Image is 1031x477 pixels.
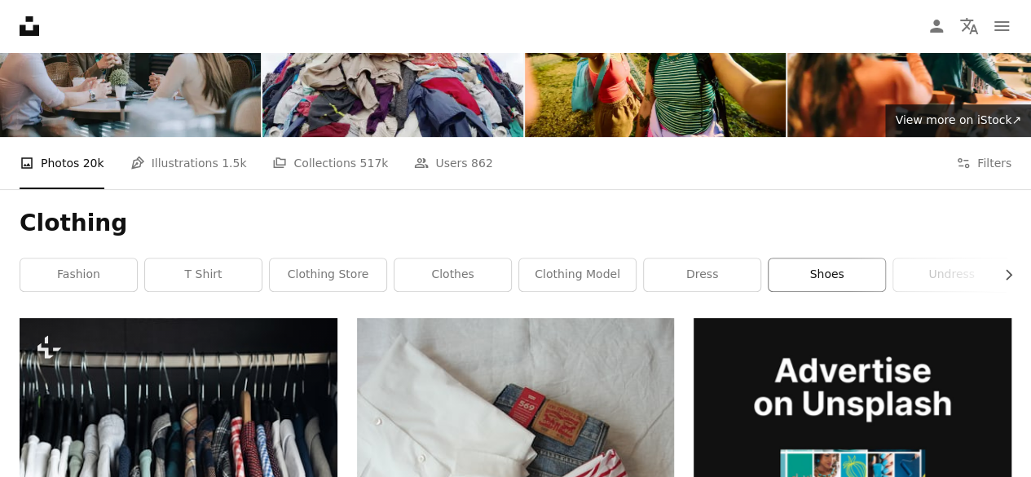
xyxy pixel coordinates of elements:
span: 862 [471,154,493,172]
a: shoes [769,258,885,291]
a: Home — Unsplash [20,16,39,36]
a: Illustrations 1.5k [130,137,247,189]
a: Log in / Sign up [920,10,953,42]
span: 1.5k [222,154,246,172]
a: undress [893,258,1010,291]
button: Language [953,10,985,42]
a: dress [644,258,760,291]
h1: Clothing [20,209,1011,238]
button: Menu [985,10,1018,42]
button: Filters [956,137,1011,189]
a: fashion [20,258,137,291]
a: clothes [394,258,511,291]
a: clothing store [270,258,386,291]
a: clothing model [519,258,636,291]
a: View more on iStock↗ [885,104,1031,137]
a: Users 862 [414,137,492,189]
span: 517k [359,154,388,172]
span: View more on iStock ↗ [895,113,1021,126]
button: scroll list to the right [994,258,1011,291]
a: Collections 517k [272,137,388,189]
a: t shirt [145,258,262,291]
